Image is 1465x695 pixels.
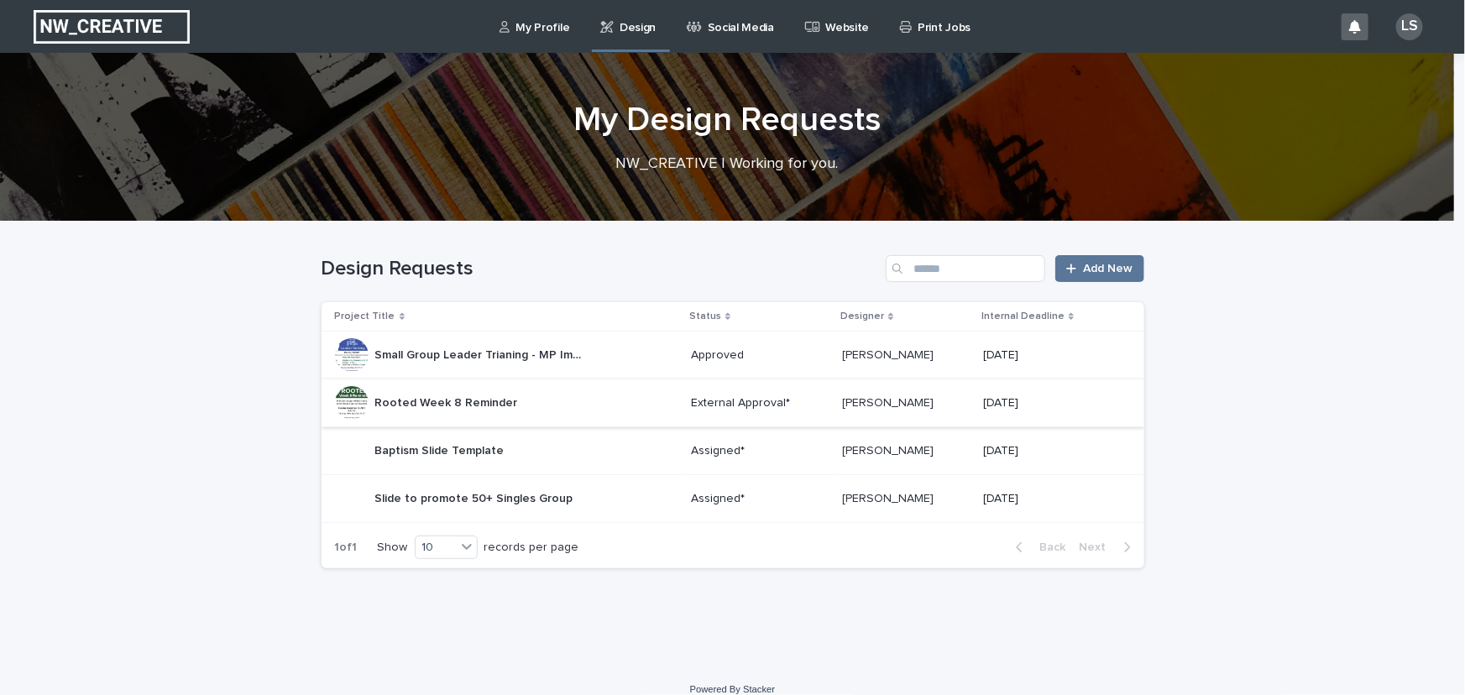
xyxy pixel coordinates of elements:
[1030,541,1066,553] span: Back
[322,475,1144,523] tr: Slide to promote 50+ Singles GroupSlide to promote 50+ Singles Group Assigned*[PERSON_NAME][PERSO...
[375,393,521,410] p: Rooted Week 8 Reminder
[375,345,589,363] p: Small Group Leader Trianing - MP Image
[335,307,395,326] p: Project Title
[1055,255,1143,282] a: Add New
[322,527,371,568] p: 1 of 1
[691,348,829,363] p: Approved
[1080,541,1117,553] span: Next
[691,492,829,506] p: Assigned*
[690,684,775,694] a: Powered By Stacker
[322,379,1144,427] tr: Rooted Week 8 ReminderRooted Week 8 Reminder External Approval*[PERSON_NAME][PERSON_NAME] [DATE]
[842,489,937,506] p: [PERSON_NAME]
[416,539,456,557] div: 10
[1396,13,1423,40] div: LS
[391,155,1063,174] p: NW_CREATIVE | Working for you.
[842,345,937,363] p: [PERSON_NAME]
[691,396,829,410] p: External Approval*
[1084,263,1133,274] span: Add New
[691,444,829,458] p: Assigned*
[983,348,1117,363] p: [DATE]
[981,307,1065,326] p: Internal Deadline
[842,393,937,410] p: [PERSON_NAME]
[322,427,1144,475] tr: Baptism Slide TemplateBaptism Slide Template Assigned*[PERSON_NAME][PERSON_NAME] [DATE]
[983,492,1117,506] p: [DATE]
[1002,540,1073,555] button: Back
[840,307,884,326] p: Designer
[983,396,1117,410] p: [DATE]
[842,441,937,458] p: [PERSON_NAME]
[886,255,1045,282] input: Search
[1073,540,1144,555] button: Next
[983,444,1117,458] p: [DATE]
[375,489,577,506] p: Slide to promote 50+ Singles Group
[378,541,408,555] p: Show
[689,307,721,326] p: Status
[322,257,880,281] h1: Design Requests
[316,100,1138,140] h1: My Design Requests
[484,541,579,555] p: records per page
[322,332,1144,379] tr: Small Group Leader Trianing - MP ImageSmall Group Leader Trianing - MP Image Approved[PERSON_NAME...
[375,441,508,458] p: Baptism Slide Template
[34,10,190,44] img: EUIbKjtiSNGbmbK7PdmN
